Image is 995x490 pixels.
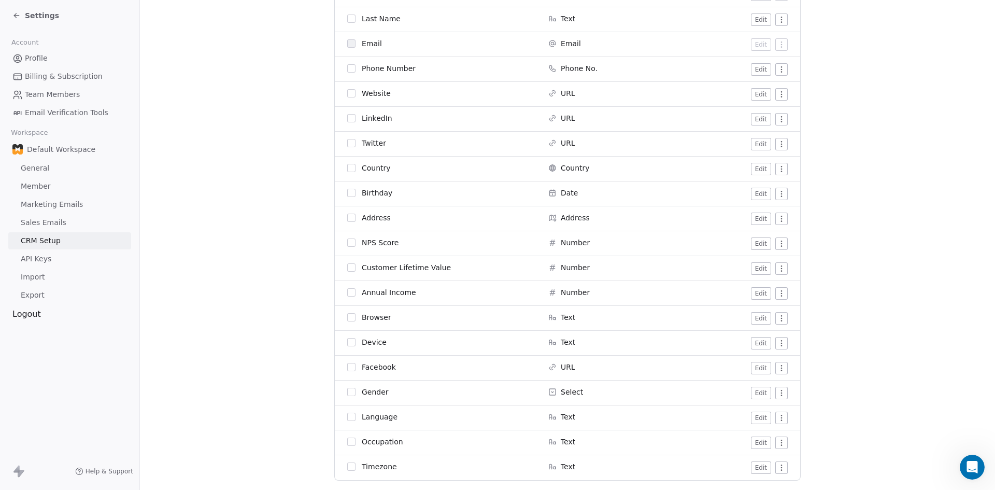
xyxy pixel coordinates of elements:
[362,38,382,49] span: Email
[17,138,99,157] b: [EMAIL_ADDRESS][DOMAIN_NAME]
[362,63,416,74] span: Phone Number
[751,63,771,76] button: Edit
[751,387,771,399] button: Edit
[751,113,771,125] button: Edit
[46,214,191,265] div: i want to delete this account as soon as possible so i can start using a domain in my other account.
[751,213,771,225] button: Edit
[8,86,131,103] a: Team Members
[362,312,391,323] span: Browser
[8,111,199,208] div: Fin says…
[362,138,386,148] span: Twitter
[25,71,103,82] span: Billing & Subscription
[751,437,771,449] button: Edit
[362,213,391,223] span: Address
[9,318,198,335] textarea: Message…
[362,387,389,397] span: Gender
[8,308,131,320] div: Logout
[751,312,771,325] button: Edit
[751,188,771,200] button: Edit
[17,163,162,183] div: Our usual reply time 🕒
[561,412,575,422] span: Text
[21,235,61,246] span: CRM Setup
[7,125,52,141] span: Workspace
[362,88,391,99] span: Website
[27,144,95,155] span: Default Workspace
[8,68,131,85] a: Billing & Subscription
[21,217,66,228] span: Sales Emails
[178,335,194,352] button: Send a message…
[21,254,51,264] span: API Keys
[25,53,48,64] span: Profile
[37,208,199,271] div: i want to delete this account[EMAIL_ADDRESS][DOMAIN_NAME]as soon as possible so i can start using...
[751,461,771,474] button: Edit
[16,340,24,348] button: Emoji picker
[182,4,201,23] div: Close
[561,38,581,49] span: Email
[8,50,131,67] a: Profile
[561,437,575,447] span: Text
[21,199,83,210] span: Marketing Emails
[49,340,58,348] button: Upload attachment
[561,188,578,198] span: Date
[362,237,399,248] span: NPS Score
[12,144,23,155] img: favicon-orng.png
[17,117,162,158] div: You’ll get replies here and in your email: ✉️
[362,337,387,347] span: Device
[162,4,182,24] button: Home
[25,107,108,118] span: Email Verification Tools
[561,461,575,472] span: Text
[21,181,51,192] span: Member
[751,237,771,250] button: Edit
[751,13,771,26] button: Edit
[561,287,590,298] span: Number
[561,362,575,372] span: URL
[7,4,26,24] button: go back
[561,337,575,347] span: Text
[25,174,48,182] b: 1 day
[362,188,392,198] span: Birthday
[362,262,451,273] span: Customer Lifetime Value
[362,362,396,372] span: Facebook
[561,63,598,74] span: Phone No.
[751,287,771,300] button: Edit
[50,13,129,23] p: The team can also help
[8,196,131,213] a: Marketing Emails
[8,60,199,111] div: Ilias says…
[751,362,771,374] button: Edit
[66,340,74,348] button: Start recording
[8,250,131,268] a: API Keys
[561,138,575,148] span: URL
[362,461,397,472] span: Timezone
[25,10,59,21] span: Settings
[7,35,43,50] span: Account
[8,232,131,249] a: CRM Setup
[362,412,397,422] span: Language
[751,138,771,150] button: Edit
[362,163,391,173] span: Country
[362,287,416,298] span: Annual Income
[561,387,583,397] span: Select
[751,88,771,101] button: Edit
[362,13,401,24] span: Last Name
[46,225,141,244] a: [EMAIL_ADDRESS][DOMAIN_NAME]
[21,272,45,283] span: Import
[561,213,590,223] span: Address
[362,437,403,447] span: Occupation
[751,262,771,275] button: Edit
[561,113,575,123] span: URL
[8,214,131,231] a: Sales Emails
[50,5,63,13] h1: Fin
[751,412,771,424] button: Edit
[21,163,49,174] span: General
[561,13,575,24] span: Text
[561,88,575,99] span: URL
[561,237,590,248] span: Number
[8,160,131,177] a: General
[17,191,57,198] div: Fin • 1m ago
[8,178,131,195] a: Member
[8,208,199,284] div: Ilias says…
[960,455,985,480] iframe: Intercom live chat
[8,104,131,121] a: Email Verification Tools
[37,60,199,103] div: I want to delete one account i have, so i can use my domain on my other account
[12,10,59,21] a: Settings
